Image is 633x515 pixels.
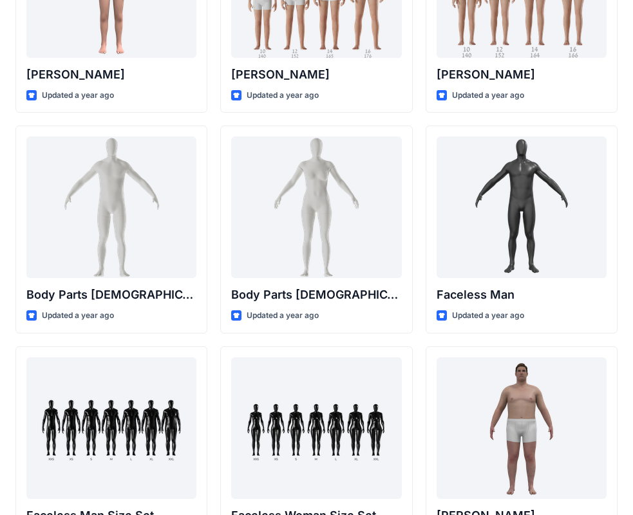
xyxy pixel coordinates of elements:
[26,286,196,304] p: Body Parts [DEMOGRAPHIC_DATA]
[247,309,319,323] p: Updated a year ago
[452,309,524,323] p: Updated a year ago
[231,66,401,84] p: [PERSON_NAME]
[26,357,196,499] a: Faceless Man Size Set
[437,66,607,84] p: [PERSON_NAME]
[437,357,607,499] a: Joseph
[231,136,401,278] a: Body Parts Female
[231,357,401,499] a: Faceless Woman Size Set
[231,286,401,304] p: Body Parts [DEMOGRAPHIC_DATA]
[42,89,114,102] p: Updated a year ago
[437,136,607,278] a: Faceless Man
[26,66,196,84] p: [PERSON_NAME]
[452,89,524,102] p: Updated a year ago
[26,136,196,278] a: Body Parts Male
[437,286,607,304] p: Faceless Man
[247,89,319,102] p: Updated a year ago
[42,309,114,323] p: Updated a year ago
